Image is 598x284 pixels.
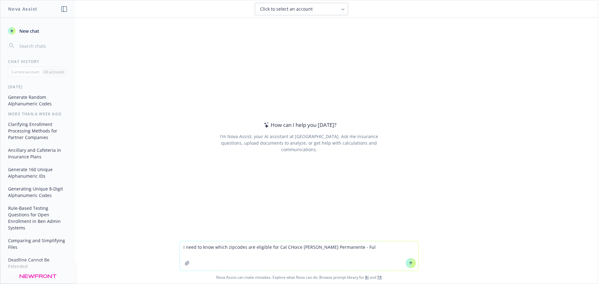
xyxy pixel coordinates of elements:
[365,275,369,280] a: BI
[6,92,70,109] button: Generate Random Alphanumeric Codes
[6,235,70,252] button: Comparing and Simplifying Files
[1,59,75,64] div: Chat History
[377,275,382,280] a: TR
[211,133,387,153] div: I'm Nova Assist, your AI assistant at [GEOGRAPHIC_DATA]. Ask me insurance questions, upload docum...
[262,121,336,129] div: How can I help you [DATE]?
[44,69,64,75] p: All accounts
[6,145,70,162] button: Ancillary and Cafeteria in Insurance Plans
[18,28,39,34] span: New chat
[6,164,70,181] button: Generate 160 Unique Alphanumeric IDs
[1,111,75,117] div: More than a week ago
[11,69,39,75] p: Current account
[1,84,75,89] div: [DATE]
[6,25,70,36] button: New chat
[6,184,70,200] button: Generating Unique 8-Digit Alphanumeric Codes
[6,255,70,272] button: Deadline Cannot Be Extended
[18,41,68,50] input: Search chats
[255,3,348,15] button: Click to select an account
[6,119,70,142] button: Clarifying Enrollment Processing Methods for Partner Companies
[260,6,313,12] span: Click to select an account
[6,203,70,233] button: Rule-Based Testing Questions for Open Enrollment in Ben Admin Systems
[180,241,418,271] textarea: i need to know which zipcodes are eligible for Cal CHoice [PERSON_NAME] Permanente - Fu
[8,6,37,12] h1: Nova Assist
[3,271,595,284] span: Nova Assist can make mistakes. Explore what Nova can do: Browse prompt library for and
